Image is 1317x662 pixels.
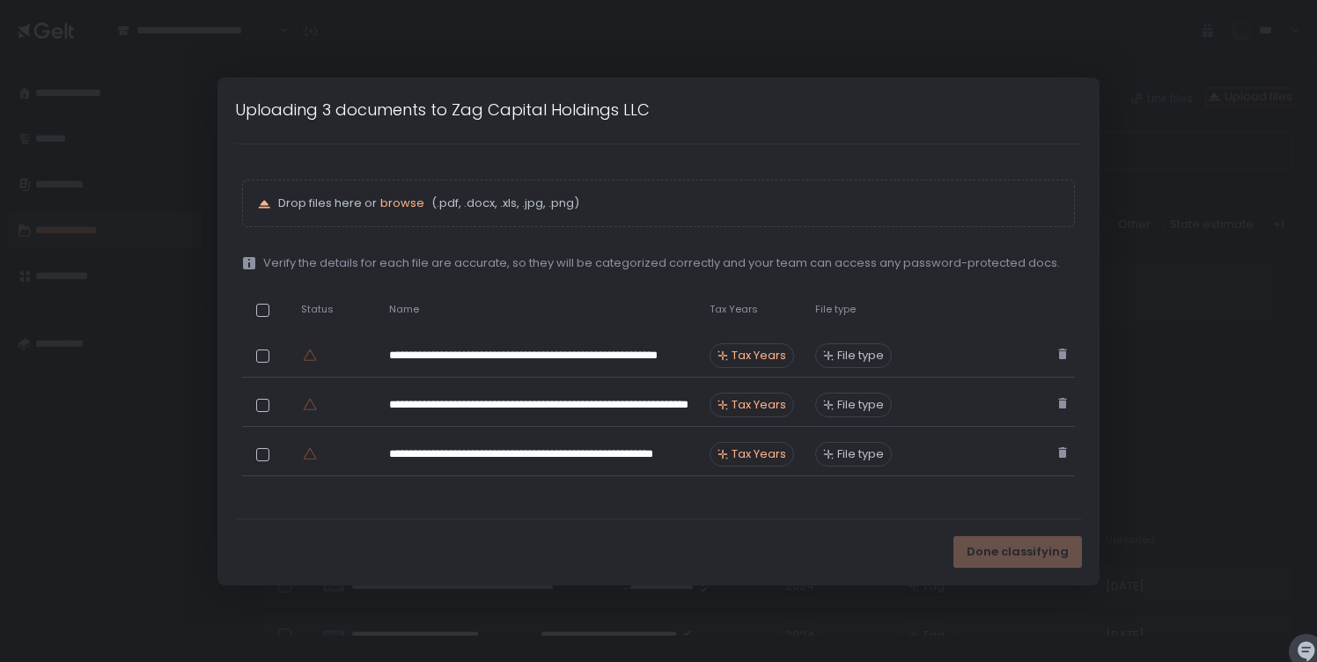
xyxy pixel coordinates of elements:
span: File type [837,397,884,413]
span: (.pdf, .docx, .xls, .jpg, .png) [428,195,579,211]
h1: Uploading 3 documents to Zag Capital Holdings LLC [235,98,650,121]
p: Drop files here or [278,195,1060,211]
span: File type [815,303,856,316]
span: File type [837,348,884,364]
span: Tax Years [732,348,786,364]
span: Status [301,303,334,316]
span: Name [389,303,419,316]
span: Tax Years [710,303,758,316]
span: Tax Years [732,446,786,462]
span: File type [837,446,884,462]
span: Verify the details for each file are accurate, so they will be categorized correctly and your tea... [263,255,1060,271]
button: browse [380,195,424,211]
span: Tax Years [732,397,786,413]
